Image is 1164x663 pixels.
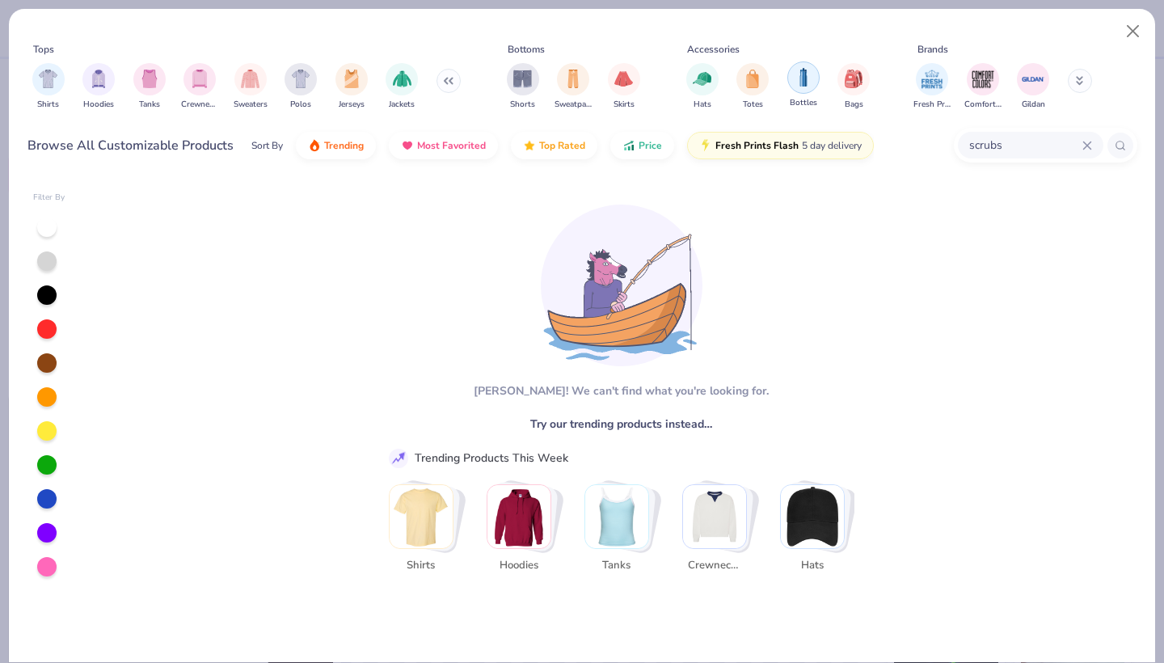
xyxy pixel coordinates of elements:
[285,63,317,111] button: filter button
[683,485,746,548] img: Crewnecks
[802,137,862,155] span: 5 day delivery
[585,485,648,548] img: Tanks
[32,63,65,111] div: filter for Shirts
[787,63,820,111] button: filter button
[139,99,160,111] span: Tanks
[343,70,361,88] img: Jerseys Image
[687,42,740,57] div: Accessories
[389,99,415,111] span: Jackets
[971,67,995,91] img: Comfort Colors Image
[181,63,218,111] button: filter button
[290,99,311,111] span: Polos
[530,416,712,433] span: Try our trending products instead…
[736,63,769,111] button: filter button
[795,68,812,87] img: Bottles Image
[474,382,769,399] div: [PERSON_NAME]! We can't find what you're looking for.
[584,484,659,581] button: Stack Card Button Tanks
[401,139,414,152] img: most_fav.gif
[787,61,820,109] div: filter for Bottles
[715,139,799,152] span: Fresh Prints Flash
[687,132,874,159] button: Fresh Prints Flash5 day delivery
[389,132,498,159] button: Most Favorited
[1017,63,1049,111] button: filter button
[234,63,268,111] button: filter button
[90,70,108,88] img: Hoodies Image
[968,136,1082,154] input: Try "T-Shirt"
[920,67,944,91] img: Fresh Prints Image
[191,70,209,88] img: Crewnecks Image
[780,484,854,581] button: Stack Card Button Hats
[555,63,592,111] button: filter button
[513,70,532,88] img: Shorts Image
[308,139,321,152] img: trending.gif
[736,63,769,111] div: filter for Totes
[390,485,453,548] img: Shirts
[682,484,757,581] button: Stack Card Button Crewnecks
[699,139,712,152] img: flash.gif
[508,42,545,57] div: Bottoms
[964,99,1002,111] span: Comfort Colors
[688,558,740,574] span: Crewnecks
[694,99,711,111] span: Hats
[507,63,539,111] button: filter button
[790,97,817,109] span: Bottles
[234,99,268,111] span: Sweaters
[33,42,54,57] div: Tops
[686,63,719,111] button: filter button
[510,99,535,111] span: Shorts
[292,70,310,88] img: Polos Image
[507,63,539,111] div: filter for Shorts
[234,63,268,111] div: filter for Sweaters
[1118,16,1149,47] button: Close
[964,63,1002,111] div: filter for Comfort Colors
[781,485,844,548] img: Hats
[693,70,711,88] img: Hats Image
[539,139,585,152] span: Top Rated
[27,136,234,155] div: Browse All Customizable Products
[82,63,115,111] div: filter for Hoodies
[324,139,364,152] span: Trending
[744,70,761,88] img: Totes Image
[339,99,365,111] span: Jerseys
[389,484,463,581] button: Stack Card Button Shirts
[386,63,418,111] button: filter button
[555,99,592,111] span: Sweatpants
[285,63,317,111] div: filter for Polos
[487,484,561,581] button: Stack Card Button Hoodies
[964,63,1002,111] button: filter button
[492,558,545,574] span: Hoodies
[608,63,640,111] div: filter for Skirts
[913,99,951,111] span: Fresh Prints
[845,70,862,88] img: Bags Image
[33,192,65,204] div: Filter By
[590,558,643,574] span: Tanks
[241,70,259,88] img: Sweaters Image
[608,63,640,111] button: filter button
[743,99,763,111] span: Totes
[639,139,662,152] span: Price
[133,63,166,111] button: filter button
[511,132,597,159] button: Top Rated
[181,63,218,111] div: filter for Crewnecks
[786,558,838,574] span: Hats
[141,70,158,88] img: Tanks Image
[251,138,283,153] div: Sort By
[913,63,951,111] div: filter for Fresh Prints
[917,42,948,57] div: Brands
[1021,67,1045,91] img: Gildan Image
[487,485,550,548] img: Hoodies
[335,63,368,111] button: filter button
[1022,99,1045,111] span: Gildan
[181,99,218,111] span: Crewnecks
[610,132,674,159] button: Price
[614,99,635,111] span: Skirts
[32,63,65,111] button: filter button
[39,70,57,88] img: Shirts Image
[133,63,166,111] div: filter for Tanks
[386,63,418,111] div: filter for Jackets
[391,451,406,466] img: trend_line.gif
[296,132,376,159] button: Trending
[564,70,582,88] img: Sweatpants Image
[523,139,536,152] img: TopRated.gif
[37,99,59,111] span: Shirts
